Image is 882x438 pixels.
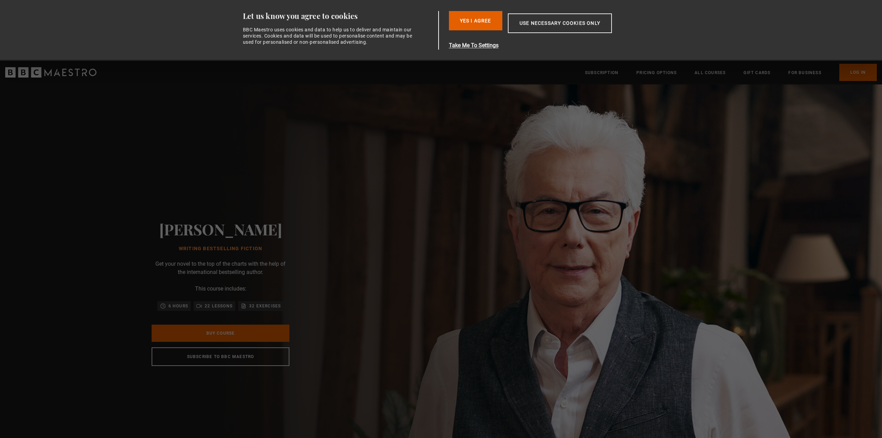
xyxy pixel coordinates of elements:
[205,303,233,309] p: 22 lessons
[508,13,612,33] button: Use necessary cookies only
[636,69,677,76] a: Pricing Options
[695,69,726,76] a: All Courses
[585,64,877,81] nav: Primary
[839,64,877,81] a: Log In
[159,220,282,238] h2: [PERSON_NAME]
[743,69,770,76] a: Gift Cards
[788,69,821,76] a: For business
[195,285,246,293] p: This course includes:
[5,67,96,78] svg: BBC Maestro
[168,303,188,309] p: 6 hours
[249,303,281,309] p: 32 exercises
[152,347,289,366] a: Subscribe to BBC Maestro
[585,69,618,76] a: Subscription
[152,325,289,342] a: Buy Course
[152,260,289,276] p: Get your novel to the top of the charts with the help of the international bestselling author.
[449,41,645,50] button: Take Me To Settings
[159,246,282,252] h1: Writing Bestselling Fiction
[243,27,417,45] div: BBC Maestro uses cookies and data to help us to deliver and maintain our services. Cookies and da...
[449,11,502,30] button: Yes I Agree
[243,11,436,21] div: Let us know you agree to cookies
